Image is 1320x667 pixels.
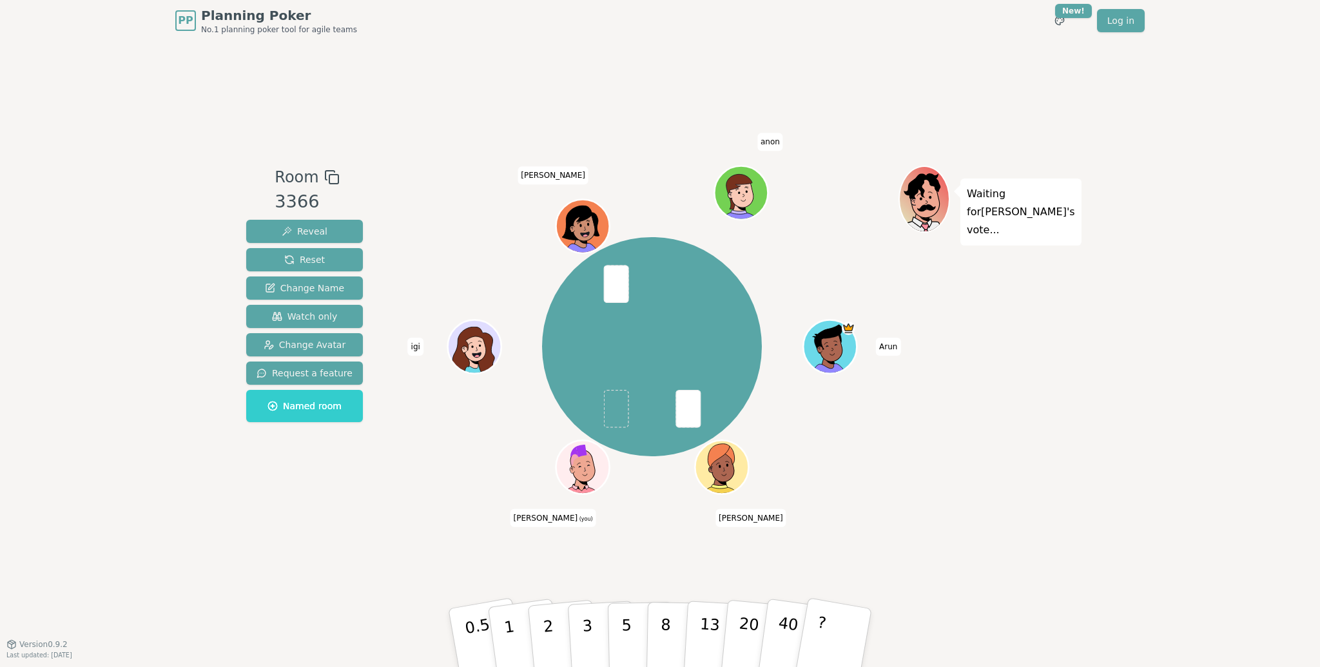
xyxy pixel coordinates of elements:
p: Waiting for [PERSON_NAME] 's vote... [967,185,1075,239]
button: Change Avatar [246,333,363,356]
button: Version0.9.2 [6,639,68,650]
button: Change Name [246,276,363,300]
div: 3366 [275,189,339,215]
button: Click to change your avatar [558,442,608,492]
span: Watch only [272,310,338,323]
span: Request a feature [257,367,353,380]
span: Change Avatar [264,338,346,351]
span: Planning Poker [201,6,357,24]
span: Click to change your name [757,133,783,151]
button: Reveal [246,220,363,243]
span: Click to change your name [518,166,588,184]
a: PPPlanning PokerNo.1 planning poker tool for agile teams [175,6,357,35]
span: Version 0.9.2 [19,639,68,650]
button: Request a feature [246,362,363,385]
button: Watch only [246,305,363,328]
span: (you) [577,516,593,521]
span: Reveal [282,225,327,238]
span: PP [178,13,193,28]
span: No.1 planning poker tool for agile teams [201,24,357,35]
span: Click to change your name [876,338,900,356]
span: Click to change your name [510,508,596,527]
span: Named room [267,400,342,412]
span: Room [275,166,318,189]
div: New! [1055,4,1092,18]
button: New! [1048,9,1071,32]
button: Reset [246,248,363,271]
span: Arun is the host [842,322,855,335]
button: Named room [246,390,363,422]
span: Click to change your name [408,338,423,356]
span: Reset [284,253,325,266]
span: Last updated: [DATE] [6,652,72,659]
span: Click to change your name [715,508,786,527]
a: Log in [1097,9,1145,32]
span: Change Name [265,282,344,295]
